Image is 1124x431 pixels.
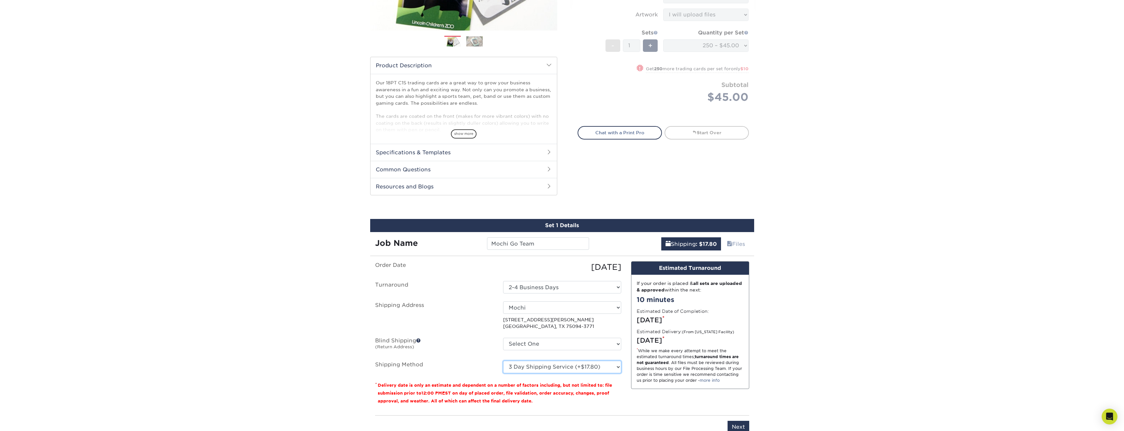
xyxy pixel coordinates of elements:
[370,281,498,293] label: Turnaround
[370,361,498,373] label: Shipping Method
[371,57,557,74] h2: Product Description
[371,161,557,178] h2: Common Questions
[723,237,749,250] a: Files
[370,338,498,353] label: Blind Shipping
[370,301,498,330] label: Shipping Address
[700,378,720,383] a: more info
[375,344,414,349] small: (Return Address)
[637,354,739,365] strong: turnaround times are not guaranteed
[637,295,744,305] div: 10 minutes
[498,261,626,273] div: [DATE]
[376,79,552,133] p: Our 18PT C1S trading cards are a great way to grow your business awareness in a fun and exciting ...
[1102,409,1117,424] div: Open Intercom Messenger
[637,315,744,325] div: [DATE]
[727,241,732,247] span: files
[637,348,744,383] div: While we make every attempt to meet the estimated turnaround times; . All files must be reviewed ...
[371,178,557,195] h2: Resources and Blogs
[503,316,621,330] p: [STREET_ADDRESS][PERSON_NAME] [GEOGRAPHIC_DATA], TX 75094-3771
[370,261,498,273] label: Order Date
[637,335,744,345] div: [DATE]
[661,237,721,250] a: Shipping: $17.80
[371,144,557,161] h2: Specifications & Templates
[421,391,442,396] span: 12:00 PM
[466,36,483,46] img: Trading Cards 02
[631,262,749,275] div: Estimated Turnaround
[666,241,671,247] span: shipping
[637,280,744,293] div: If your order is placed & within the next:
[451,129,477,138] span: show more
[487,237,589,250] input: Enter a job name
[682,330,734,334] small: (From [US_STATE] Facility)
[637,308,709,314] label: Estimated Date of Completion:
[665,126,749,139] a: Start Over
[375,238,418,248] strong: Job Name
[637,328,734,335] label: Estimated Delivery:
[378,383,612,403] small: Delivery date is only an estimate and dependent on a number of factors including, but not limited...
[444,36,461,48] img: Trading Cards 01
[696,241,717,247] b: : $17.80
[370,219,754,232] div: Set 1 Details
[578,126,662,139] a: Chat with a Print Pro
